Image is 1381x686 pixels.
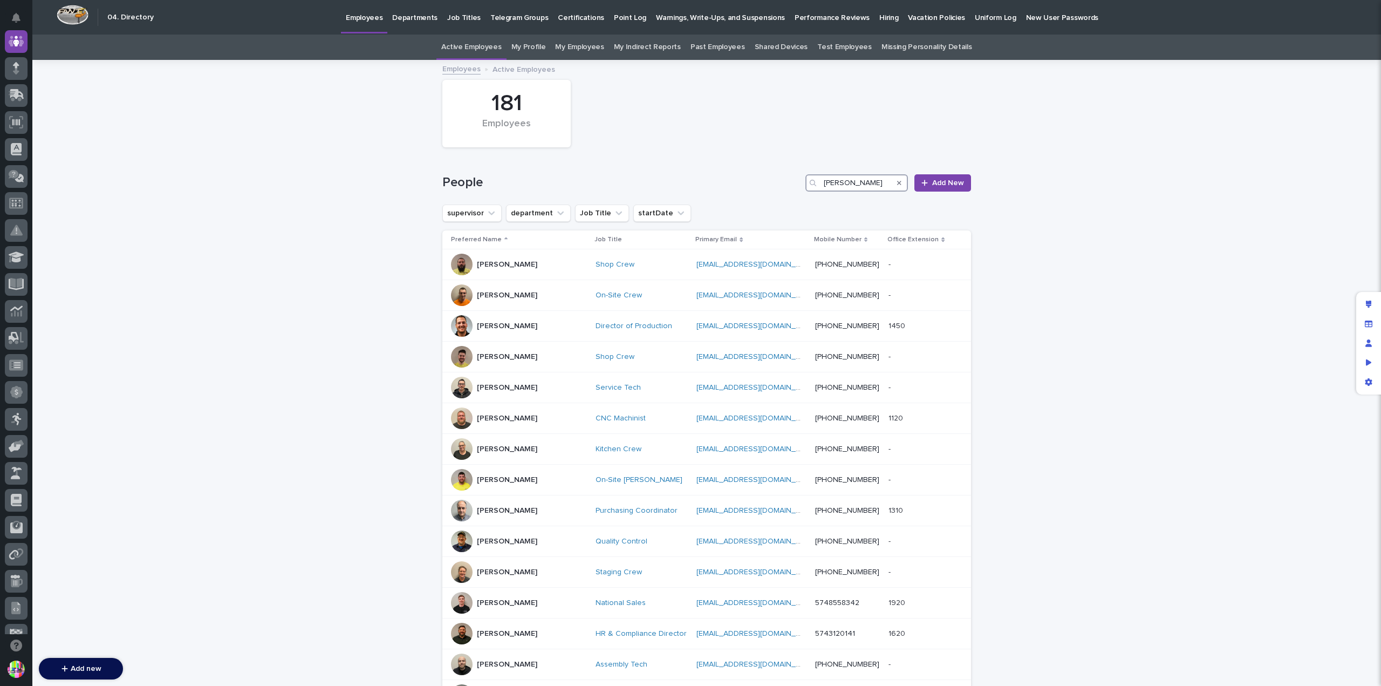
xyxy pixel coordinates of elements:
p: [PERSON_NAME] [477,352,537,362]
p: - [888,443,893,454]
a: Test Employees [817,35,872,60]
p: [PERSON_NAME] [477,599,537,608]
a: Add New [914,174,971,192]
h1: People [442,175,801,191]
button: Open support chat [5,634,28,657]
a: CNC Machinist [596,414,646,423]
div: Start new chat [49,120,177,131]
tr: [PERSON_NAME]Shop Crew [EMAIL_ADDRESS][DOMAIN_NAME] [PHONE_NUMBER]-- [442,342,971,372]
span: [DATE] [95,213,118,222]
p: [PERSON_NAME] [477,291,537,300]
a: Director of Production [596,322,672,331]
a: Assembly Tech [596,660,647,669]
button: startDate [633,205,691,222]
a: [EMAIL_ADDRESS][DOMAIN_NAME] [696,322,818,330]
tr: [PERSON_NAME]Shop Crew [EMAIL_ADDRESS][DOMAIN_NAME] [PHONE_NUMBER]-- [442,249,971,280]
div: 🔗 [67,259,76,268]
span: [DATE] [95,184,118,193]
h2: 04. Directory [107,13,154,22]
tr: [PERSON_NAME]Quality Control [EMAIL_ADDRESS][DOMAIN_NAME] [PHONE_NUMBER]-- [442,526,971,557]
p: - [888,258,893,269]
button: supervisor [442,205,502,222]
span: Pylon [107,284,131,293]
input: Search [805,174,908,192]
a: [EMAIL_ADDRESS][DOMAIN_NAME] [696,353,818,361]
a: [PHONE_NUMBER] [815,322,879,330]
span: • [90,184,93,193]
div: Employees [461,118,552,141]
p: Primary Email [695,234,737,246]
a: HR & Compliance Director [596,629,687,639]
a: [PHONE_NUMBER] [815,353,879,361]
a: Shop Crew [596,260,634,269]
div: We're available if you need us! [49,131,148,139]
div: Past conversations [11,157,72,166]
p: [PERSON_NAME] [477,260,537,269]
span: [PERSON_NAME] [33,213,87,222]
a: [PHONE_NUMBER] [815,476,879,484]
img: 1736555164131-43832dd5-751b-4058-ba23-39d91318e5a0 [11,120,30,139]
a: [PHONE_NUMBER] [815,384,879,391]
button: department [506,205,571,222]
a: [PHONE_NUMBER] [815,445,879,453]
a: 🔗Onboarding Call [63,254,142,273]
a: [PHONE_NUMBER] [815,261,879,268]
tr: [PERSON_NAME]Purchasing Coordinator [EMAIL_ADDRESS][DOMAIN_NAME] [PHONE_NUMBER]13101310 [442,495,971,526]
a: [EMAIL_ADDRESS][DOMAIN_NAME] [696,568,818,576]
a: Shared Devices [755,35,808,60]
span: Onboarding Call [78,258,138,269]
img: 1736555164131-43832dd5-751b-4058-ba23-39d91318e5a0 [22,185,30,193]
a: [EMAIL_ADDRESS][DOMAIN_NAME] [696,291,818,299]
tr: [PERSON_NAME]Assembly Tech [EMAIL_ADDRESS][DOMAIN_NAME] [PHONE_NUMBER]-- [442,649,971,680]
div: App settings [1359,372,1378,392]
p: Preferred Name [451,234,502,246]
a: [PHONE_NUMBER] [815,291,879,299]
a: [EMAIL_ADDRESS][DOMAIN_NAME] [696,507,818,514]
a: [EMAIL_ADDRESS][DOMAIN_NAME] [696,476,818,484]
span: Help Docs [22,258,59,269]
img: Stacker [11,10,32,32]
p: [PERSON_NAME] [477,414,537,423]
a: National Sales [596,599,646,608]
a: [EMAIL_ADDRESS][DOMAIN_NAME] [696,415,818,422]
a: On-Site Crew [596,291,642,300]
p: Job Title [594,234,622,246]
tr: [PERSON_NAME]Kitchen Crew [EMAIL_ADDRESS][DOMAIN_NAME] [PHONE_NUMBER]-- [442,434,971,465]
p: 1120 [888,412,905,423]
a: Kitchen Crew [596,445,641,454]
a: [EMAIL_ADDRESS][DOMAIN_NAME] [696,538,818,545]
a: On-Site [PERSON_NAME] [596,476,682,485]
a: Shop Crew [596,352,634,362]
a: 📖Help Docs [6,254,63,273]
p: Office Extension [887,234,939,246]
div: 📖 [11,259,19,268]
a: Missing Personality Details [881,35,972,60]
a: [EMAIL_ADDRESS][DOMAIN_NAME] [696,630,818,637]
tr: [PERSON_NAME]HR & Compliance Director [EMAIL_ADDRESS][DOMAIN_NAME] 574312014116201620 [442,619,971,649]
p: How can we help? [11,60,196,77]
p: - [888,350,893,362]
p: [PERSON_NAME] [477,383,537,392]
p: [PERSON_NAME] [477,322,537,331]
p: Mobile Number [814,234,862,246]
p: - [888,566,893,577]
a: Employees [442,62,481,74]
img: 1736555164131-43832dd5-751b-4058-ba23-39d91318e5a0 [22,214,30,222]
a: [EMAIL_ADDRESS][DOMAIN_NAME] [696,661,818,668]
div: Edit layout [1359,295,1378,314]
a: Quality Control [596,537,647,546]
img: 4614488137333_bcb353cd0bb836b1afe7_72.png [23,120,42,139]
button: Start new chat [183,123,196,136]
p: - [888,381,893,392]
a: [EMAIL_ADDRESS][DOMAIN_NAME] [696,599,818,607]
button: Notifications [5,6,28,29]
p: Welcome 👋 [11,43,196,60]
p: - [888,658,893,669]
a: [PHONE_NUMBER] [815,415,879,422]
p: [PERSON_NAME] [477,660,537,669]
a: Staging Crew [596,568,642,577]
p: [PERSON_NAME] [477,568,537,577]
tr: [PERSON_NAME]On-Site Crew [EMAIL_ADDRESS][DOMAIN_NAME] [PHONE_NUMBER]-- [442,280,971,311]
a: [PHONE_NUMBER] [815,661,879,668]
